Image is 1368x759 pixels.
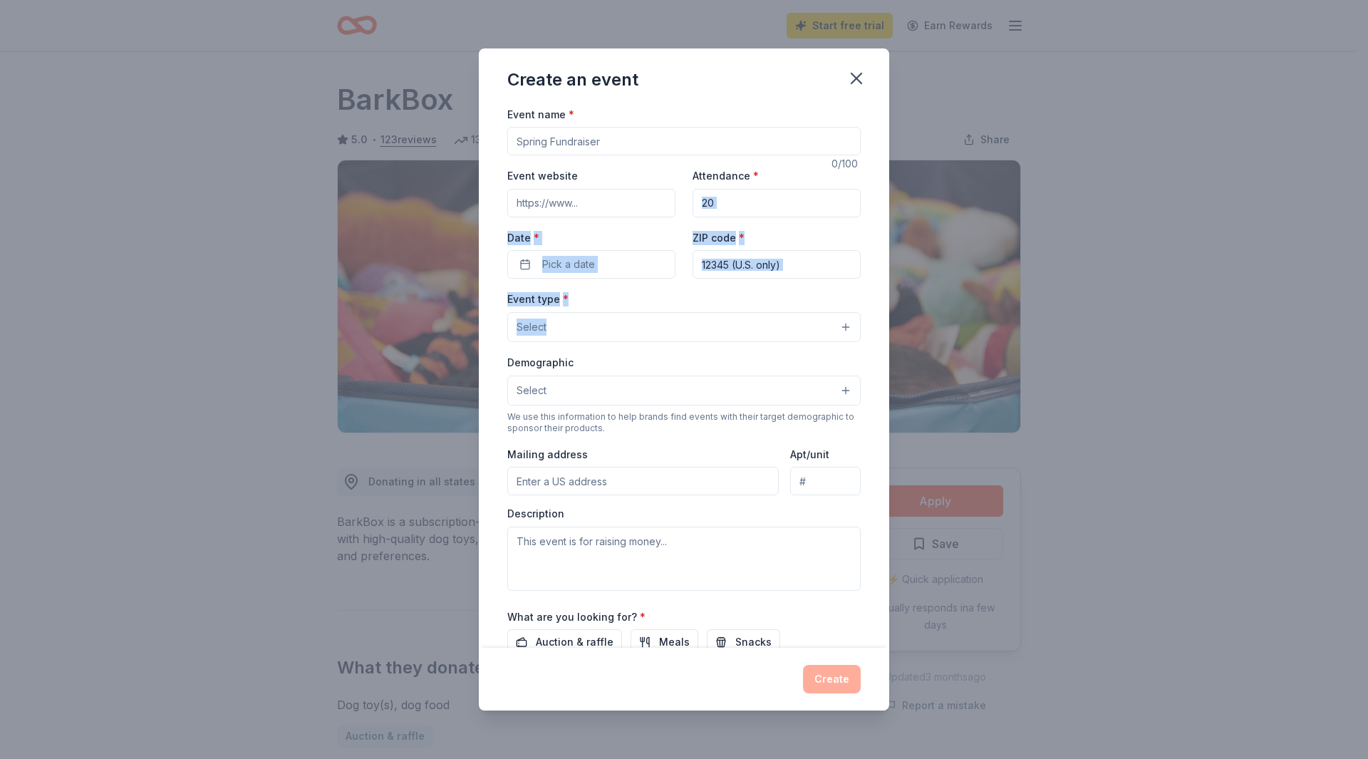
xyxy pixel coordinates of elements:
[735,634,772,651] span: Snacks
[542,256,595,273] span: Pick a date
[507,250,675,279] button: Pick a date
[507,629,622,655] button: Auction & raffle
[507,312,861,342] button: Select
[790,467,861,495] input: #
[693,250,861,279] input: 12345 (U.S. only)
[507,411,861,434] div: We use this information to help brands find events with their target demographic to sponsor their...
[507,376,861,406] button: Select
[507,189,675,217] input: https://www...
[631,629,698,655] button: Meals
[507,231,675,245] label: Date
[507,169,578,183] label: Event website
[659,634,690,651] span: Meals
[507,356,574,370] label: Demographic
[536,634,613,651] span: Auction & raffle
[831,155,861,172] div: 0 /100
[507,108,574,122] label: Event name
[507,68,638,91] div: Create an event
[507,507,564,521] label: Description
[507,127,861,155] input: Spring Fundraiser
[507,610,646,624] label: What are you looking for?
[790,448,829,462] label: Apt/unit
[507,448,588,462] label: Mailing address
[517,319,546,336] span: Select
[507,292,569,306] label: Event type
[517,382,546,399] span: Select
[693,189,861,217] input: 20
[693,169,759,183] label: Attendance
[693,231,745,245] label: ZIP code
[507,467,779,495] input: Enter a US address
[707,629,780,655] button: Snacks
